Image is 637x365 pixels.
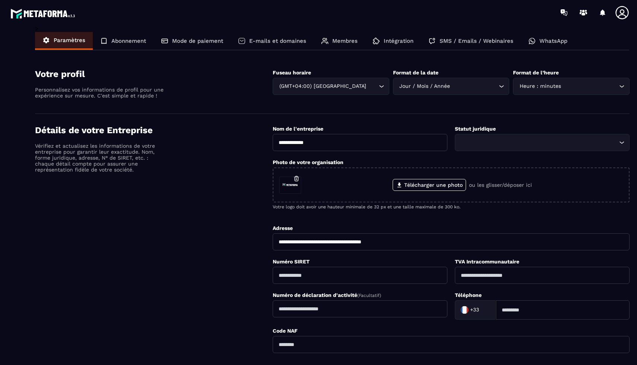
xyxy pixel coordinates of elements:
div: Search for option [455,134,630,151]
p: Votre logo doit avoir une hauteur minimale de 32 px et une taille maximale de 300 ko. [273,204,630,209]
div: Search for option [455,300,496,320]
p: Paramètres [54,37,85,44]
div: Search for option [513,78,630,95]
label: Code NAF [273,328,298,334]
label: Statut juridique [455,126,496,132]
label: TVA Intracommunautaire [455,259,519,265]
label: Adresse [273,225,293,231]
h4: Détails de votre Entreprise [35,125,273,135]
img: logo [10,7,77,20]
img: Country Flag [457,302,472,317]
p: Vérifiez et actualisez les informations de votre entreprise pour garantir leur exactitude. Nom, f... [35,143,165,173]
label: Nom de l'entreprise [273,126,323,132]
input: Search for option [460,138,617,147]
p: WhatsApp [539,38,567,44]
span: Jour / Mois / Année [398,82,452,90]
label: Télécharger une photo [393,179,466,191]
label: Format de l’heure [513,70,559,76]
span: Heure : minutes [518,82,562,90]
span: (Facultatif) [357,293,381,298]
label: Numéro de déclaration d'activité [273,292,381,298]
p: E-mails et domaines [249,38,306,44]
label: Téléphone [455,292,482,298]
input: Search for option [452,82,497,90]
p: Membres [332,38,358,44]
input: Search for option [368,82,377,90]
input: Search for option [562,82,617,90]
label: Format de la date [393,70,438,76]
p: Mode de paiement [172,38,223,44]
p: Personnalisez vos informations de profil pour une expérience sur mesure. C'est simple et rapide ! [35,87,165,99]
p: ou les glisser/déposer ici [469,182,532,188]
input: Search for option [481,304,488,316]
p: Abonnement [111,38,146,44]
label: Numéro SIRET [273,259,310,265]
h4: Votre profil [35,69,273,79]
div: Search for option [273,78,389,95]
span: +33 [470,306,479,314]
p: Intégration [384,38,413,44]
p: SMS / Emails / Webinaires [440,38,513,44]
span: (GMT+04:00) [GEOGRAPHIC_DATA] [278,82,368,90]
div: Search for option [393,78,510,95]
label: Photo de votre organisation [273,159,343,165]
label: Fuseau horaire [273,70,311,76]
